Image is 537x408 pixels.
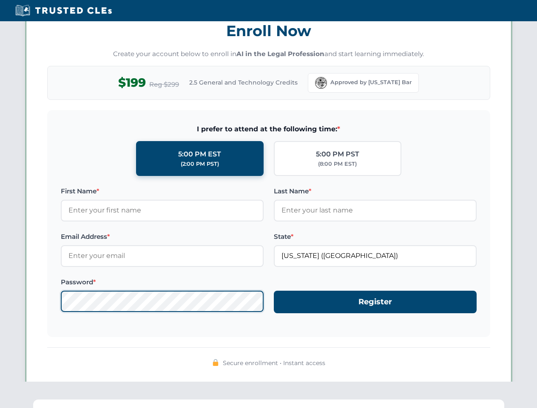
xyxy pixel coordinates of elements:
[61,186,264,196] label: First Name
[149,79,179,90] span: Reg $299
[315,77,327,89] img: Florida Bar
[236,50,324,58] strong: AI in the Legal Profession
[47,17,490,44] h3: Enroll Now
[61,245,264,266] input: Enter your email
[274,186,477,196] label: Last Name
[318,160,357,168] div: (8:00 PM EST)
[212,359,219,366] img: 🔒
[61,277,264,287] label: Password
[189,78,298,87] span: 2.5 General and Technology Credits
[330,78,412,87] span: Approved by [US_STATE] Bar
[61,232,264,242] label: Email Address
[47,49,490,59] p: Create your account below to enroll in and start learning immediately.
[61,124,477,135] span: I prefer to attend at the following time:
[223,358,325,368] span: Secure enrollment • Instant access
[178,149,221,160] div: 5:00 PM EST
[118,73,146,92] span: $199
[274,232,477,242] label: State
[61,200,264,221] input: Enter your first name
[13,4,114,17] img: Trusted CLEs
[274,245,477,266] input: Florida (FL)
[316,149,359,160] div: 5:00 PM PST
[274,200,477,221] input: Enter your last name
[181,160,219,168] div: (2:00 PM PST)
[274,291,477,313] button: Register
